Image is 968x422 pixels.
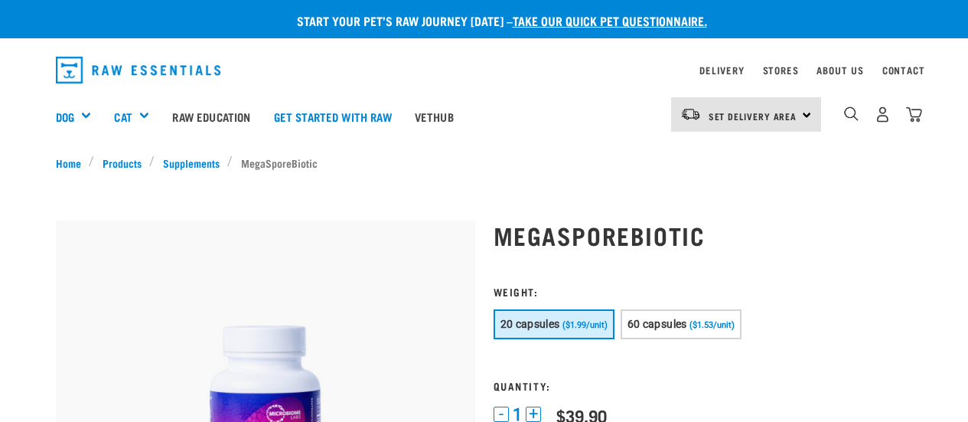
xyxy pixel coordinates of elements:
span: ($1.99/unit) [562,320,608,330]
a: Supplements [155,155,227,171]
a: take our quick pet questionnaire. [513,17,707,24]
a: Get started with Raw [262,86,403,147]
nav: breadcrumbs [56,155,913,171]
a: Cat [114,108,132,126]
a: Home [56,155,90,171]
a: Products [94,155,149,171]
h3: Weight: [494,286,913,297]
a: Delivery [699,67,744,73]
span: Set Delivery Area [709,113,797,119]
img: user.png [875,106,891,123]
button: + [526,407,541,422]
button: 60 capsules ($1.53/unit) [621,309,741,339]
img: home-icon-1@2x.png [844,106,859,121]
h3: Quantity: [494,380,913,391]
a: About Us [816,67,863,73]
span: ($1.53/unit) [689,320,735,330]
a: Dog [56,108,74,126]
h1: MegaSporeBiotic [494,221,913,249]
img: van-moving.png [680,107,701,121]
span: 20 capsules [500,318,560,330]
button: 20 capsules ($1.99/unit) [494,309,614,339]
nav: dropdown navigation [44,51,925,90]
a: Contact [882,67,925,73]
a: Stores [763,67,799,73]
span: 60 capsules [627,318,687,330]
img: Raw Essentials Logo [56,57,221,83]
a: Raw Education [161,86,262,147]
img: home-icon@2x.png [906,106,922,123]
a: Vethub [403,86,465,147]
button: - [494,407,509,422]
